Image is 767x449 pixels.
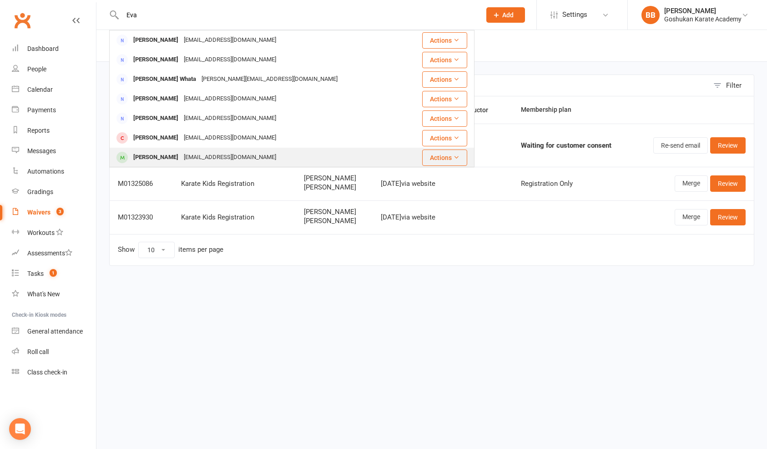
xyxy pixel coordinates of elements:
[12,182,96,202] a: Gradings
[12,120,96,141] a: Reports
[12,223,96,243] a: Workouts
[710,209,746,225] a: Review
[12,342,96,362] a: Roll call
[381,214,444,221] div: [DATE] via website
[27,127,50,134] div: Reports
[131,92,181,105] div: [PERSON_NAME]
[9,418,31,440] div: Open Intercom Messenger
[12,264,96,284] a: Tasks 1
[381,180,444,188] div: [DATE] via website
[27,147,56,155] div: Messages
[653,137,708,154] button: Re-send email
[131,53,181,66] div: [PERSON_NAME]
[521,141,611,150] strong: Waiting for customer consent
[304,184,364,191] span: [PERSON_NAME]
[27,65,46,73] div: People
[27,290,60,298] div: What's New
[513,96,632,124] th: Membership plan
[27,106,56,114] div: Payments
[12,243,96,264] a: Assessments
[304,175,364,182] span: [PERSON_NAME]
[664,7,742,15] div: [PERSON_NAME]
[27,188,53,195] div: Gradings
[664,15,742,23] div: Goshukan Karate Academy
[521,180,624,188] div: Registration Only
[562,5,587,25] span: Settings
[181,180,288,188] div: Karate Kids Registration
[460,106,498,114] span: Instructor
[27,270,44,277] div: Tasks
[181,131,279,145] div: [EMAIL_ADDRESS][DOMAIN_NAME]
[422,52,467,68] button: Actions
[502,11,514,19] span: Add
[422,91,467,107] button: Actions
[12,321,96,342] a: General attendance kiosk mode
[726,80,742,91] div: Filter
[181,214,288,221] div: Karate Kids Registration
[118,214,165,221] div: M01323930
[27,328,83,335] div: General attendance
[422,71,467,88] button: Actions
[12,161,96,182] a: Automations
[422,32,467,49] button: Actions
[27,249,72,257] div: Assessments
[422,110,467,127] button: Actions
[56,208,64,215] span: 3
[304,208,364,216] span: [PERSON_NAME]
[675,175,708,192] a: Merge
[120,9,474,21] input: Search...
[12,362,96,383] a: Class kiosk mode
[12,141,96,161] a: Messages
[27,86,53,93] div: Calendar
[675,209,708,225] a: Merge
[118,180,165,188] div: M01325086
[181,92,279,105] div: [EMAIL_ADDRESS][DOMAIN_NAME]
[709,75,754,96] button: Filter
[304,217,364,225] span: [PERSON_NAME]
[710,175,746,192] a: Review
[641,6,660,24] div: BB
[422,130,467,146] button: Actions
[12,284,96,304] a: What's New
[131,34,181,47] div: [PERSON_NAME]
[181,53,279,66] div: [EMAIL_ADDRESS][DOMAIN_NAME]
[50,269,57,277] span: 1
[12,80,96,100] a: Calendar
[12,100,96,120] a: Payments
[181,151,279,164] div: [EMAIL_ADDRESS][DOMAIN_NAME]
[131,131,181,145] div: [PERSON_NAME]
[199,73,340,86] div: [PERSON_NAME][EMAIL_ADDRESS][DOMAIN_NAME]
[486,7,525,23] button: Add
[181,112,279,125] div: [EMAIL_ADDRESS][DOMAIN_NAME]
[131,151,181,164] div: [PERSON_NAME]
[12,202,96,223] a: Waivers 3
[12,59,96,80] a: People
[27,369,67,376] div: Class check-in
[131,73,199,86] div: [PERSON_NAME] Whata
[460,105,498,115] button: Instructor
[27,229,55,236] div: Workouts
[27,168,64,175] div: Automations
[12,39,96,59] a: Dashboard
[178,246,223,254] div: items per page
[27,348,49,355] div: Roll call
[131,112,181,125] div: [PERSON_NAME]
[181,34,279,47] div: [EMAIL_ADDRESS][DOMAIN_NAME]
[422,150,467,166] button: Actions
[118,242,223,258] div: Show
[710,137,746,154] a: Review
[27,45,59,52] div: Dashboard
[11,9,34,32] a: Clubworx
[27,209,50,216] div: Waivers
